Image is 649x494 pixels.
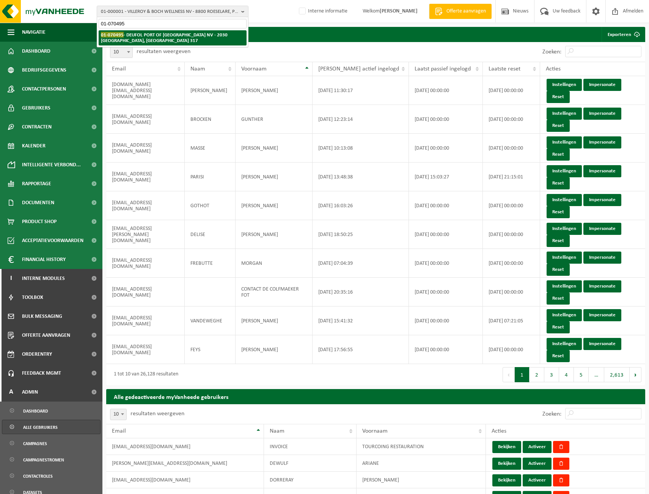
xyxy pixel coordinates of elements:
[483,163,540,191] td: [DATE] 21:15:01
[185,163,235,191] td: PARISI
[185,191,235,220] td: GOTHOT
[22,326,70,345] span: Offerte aanvragen
[483,76,540,105] td: [DATE] 00:00:00
[583,280,621,292] a: Impersonate
[362,428,388,434] span: Voornaam
[583,338,621,350] a: Impersonate
[112,66,126,72] span: Email
[547,321,570,333] a: Reset
[22,307,62,326] span: Bulk Messaging
[106,76,185,105] td: [DOMAIN_NAME][EMAIL_ADDRESS][DOMAIN_NAME]
[110,409,127,420] span: 10
[547,223,582,235] a: Instellingen
[236,249,313,278] td: MORGAN
[445,8,488,15] span: Offerte aanvragen
[546,66,561,72] span: Acties
[602,27,644,42] a: Exporteren
[492,474,521,486] button: Bekijken
[547,108,582,120] a: Instellingen
[22,345,86,364] span: Orderentry Goedkeuring
[409,306,483,335] td: [DATE] 00:00:00
[185,220,235,249] td: DELISE
[106,438,264,455] td: [EMAIL_ADDRESS][DOMAIN_NAME]
[22,193,54,212] span: Documenten
[106,163,185,191] td: [EMAIL_ADDRESS][DOMAIN_NAME]
[106,472,264,488] td: [EMAIL_ADDRESS][DOMAIN_NAME]
[409,134,483,163] td: [DATE] 00:00:00
[297,6,347,17] label: Interne informatie
[110,47,132,58] span: 10
[22,174,51,193] span: Rapportage
[97,6,248,17] button: 01-000001 - VILLEROY & BOCH WELLNESS NV - 8800 ROESELARE, POPULIERSTRAAT 1
[8,383,14,402] span: A
[583,165,621,177] a: Impersonate
[110,47,133,58] span: 10
[583,252,621,264] a: Impersonate
[547,136,582,149] a: Instellingen
[236,105,313,134] td: GUNTHER
[313,163,409,191] td: [DATE] 13:48:38
[22,117,52,136] span: Contracten
[22,80,66,98] span: Contactpersonen
[547,149,570,161] a: Reset
[318,66,399,72] span: [PERSON_NAME] actief ingelogd
[106,389,645,404] h2: Alle gedeactiveerde myVanheede gebruikers
[313,76,409,105] td: [DATE] 11:30:17
[547,120,570,132] a: Reset
[185,134,235,163] td: MASSE
[106,455,264,472] td: [PERSON_NAME][EMAIL_ADDRESS][DOMAIN_NAME]
[236,76,313,105] td: [PERSON_NAME]
[489,66,520,72] span: Laatste reset
[523,458,552,470] button: Activeer
[22,288,43,307] span: Toolbox
[22,364,61,383] span: Feedback MGMT
[22,231,83,250] span: Acceptatievoorwaarden
[2,436,101,450] a: Campagnes
[409,163,483,191] td: [DATE] 15:03:27
[22,136,46,155] span: Kalender
[313,220,409,249] td: [DATE] 18:50:25
[313,335,409,364] td: [DATE] 17:56:55
[22,383,38,402] span: Admin
[544,367,559,382] button: 3
[236,278,313,306] td: CONTACT DE COLFMAEKER FOT
[492,458,521,470] button: Bekijken
[22,155,81,174] span: Intelligente verbond...
[409,76,483,105] td: [DATE] 00:00:00
[185,306,235,335] td: VANDEWEGHE
[409,249,483,278] td: [DATE] 00:00:00
[270,428,284,434] span: Naam
[409,278,483,306] td: [DATE] 00:00:00
[22,42,50,61] span: Dashboard
[483,220,540,249] td: [DATE] 00:00:00
[630,367,641,382] button: Next
[23,436,47,451] span: Campagnes
[503,367,515,382] button: Previous
[483,278,540,306] td: [DATE] 00:00:00
[483,134,540,163] td: [DATE] 00:00:00
[106,306,185,335] td: [EMAIL_ADDRESS][DOMAIN_NAME]
[101,32,124,38] span: 01-070495
[264,438,357,455] td: INVOICE
[357,472,486,488] td: [PERSON_NAME]
[547,350,570,362] a: Reset
[185,105,235,134] td: BROCKEN
[110,409,126,420] span: 10
[547,194,582,206] a: Instellingen
[559,367,574,382] button: 4
[185,76,235,105] td: [PERSON_NAME]
[106,191,185,220] td: [EMAIL_ADDRESS][DOMAIN_NAME]
[2,403,101,418] a: Dashboard
[483,191,540,220] td: [DATE] 00:00:00
[547,235,570,247] a: Reset
[110,368,178,381] div: 1 tot 10 van 26,128 resultaten
[409,105,483,134] td: [DATE] 00:00:00
[2,452,101,467] a: Campagnestromen
[492,428,506,434] span: Acties
[106,220,185,249] td: [EMAIL_ADDRESS][PERSON_NAME][DOMAIN_NAME]
[492,441,521,453] button: Bekijken
[483,105,540,134] td: [DATE] 00:00:00
[409,220,483,249] td: [DATE] 00:00:00
[530,367,544,382] button: 2
[23,420,58,435] span: Alle gebruikers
